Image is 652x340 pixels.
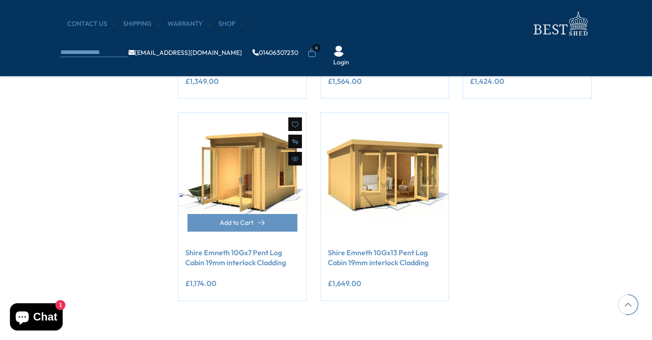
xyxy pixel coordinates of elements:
a: CONTACT US [67,19,116,29]
ins: £1,649.00 [328,280,361,287]
button: Add to Cart [188,214,297,232]
a: Shipping [123,19,161,29]
a: Shire Emneth 10Gx7 Pent Log Cabin 19mm interlock Cladding [185,248,300,268]
a: Login [333,58,349,67]
a: 0 [307,49,316,58]
a: Shire Emneth 10Gx13 Pent Log Cabin 19mm interlock Cladding [328,248,442,268]
a: Shop [218,19,244,29]
inbox-online-store-chat: Shopify online store chat [7,303,65,333]
img: Shire Emneth 10Gx7 Pent Log Cabin 19mm interlock Cladding - Best Shed [178,113,306,241]
img: Shire Emneth 10Gx13 Pent Log Cabin 19mm interlock Cladding - Best Shed [321,113,449,241]
a: Warranty [168,19,212,29]
img: logo [528,9,592,39]
a: 01406307230 [252,49,298,56]
ins: £1,349.00 [185,78,219,85]
ins: £1,174.00 [185,280,217,287]
span: 0 [312,44,320,52]
a: [EMAIL_ADDRESS][DOMAIN_NAME] [128,49,242,56]
ins: £1,564.00 [328,78,362,85]
img: User Icon [333,46,344,57]
span: Add to Cart [220,219,253,226]
ins: £1,424.00 [470,78,504,85]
